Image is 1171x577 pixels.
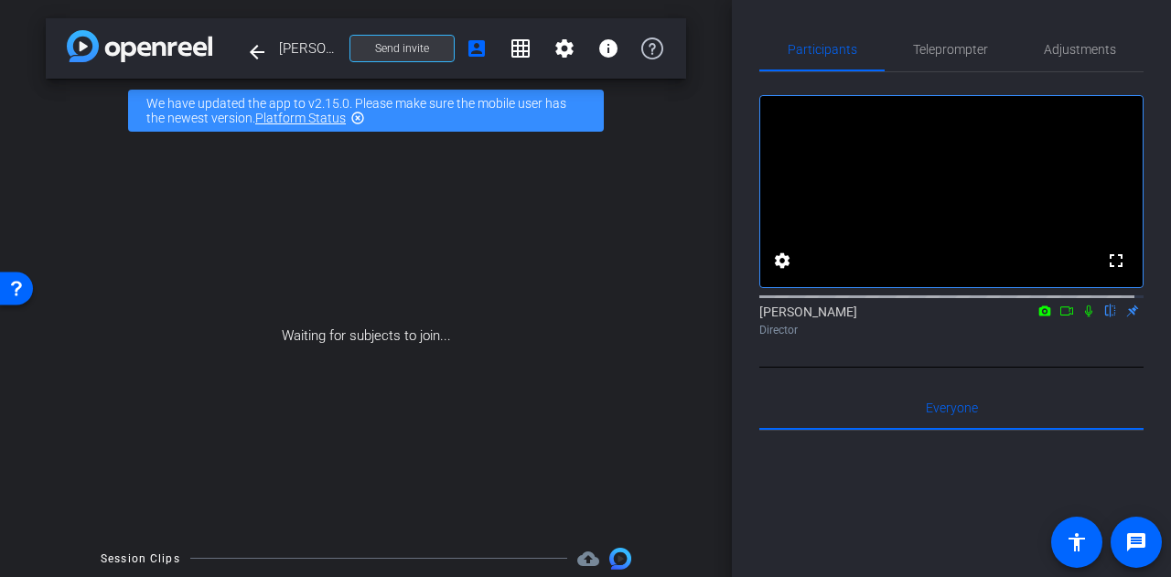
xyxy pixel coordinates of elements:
mat-icon: fullscreen [1105,250,1127,272]
mat-icon: cloud_upload [577,548,599,570]
mat-icon: grid_on [510,37,532,59]
div: [PERSON_NAME] [759,303,1144,338]
mat-icon: info [597,37,619,59]
mat-icon: highlight_off [350,111,365,125]
mat-icon: accessibility [1066,531,1088,553]
div: We have updated the app to v2.15.0. Please make sure the mobile user has the newest version. [128,90,604,132]
div: Director [759,322,1144,338]
button: Send invite [349,35,455,62]
mat-icon: arrow_back [246,41,268,63]
mat-icon: account_box [466,37,488,59]
div: Waiting for subjects to join... [46,143,686,529]
span: [PERSON_NAME] [279,30,338,67]
a: Platform Status [255,111,346,125]
img: app-logo [67,30,212,62]
mat-icon: settings [771,250,793,272]
img: Session clips [609,548,631,570]
span: Everyone [926,401,978,414]
span: Send invite [375,41,429,56]
span: Adjustments [1044,43,1116,56]
span: Participants [788,43,857,56]
span: Teleprompter [913,43,988,56]
span: Destinations for your clips [577,548,599,570]
mat-icon: settings [553,37,575,59]
mat-icon: message [1125,531,1147,553]
mat-icon: flip [1100,302,1122,318]
div: Session Clips [101,550,180,568]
